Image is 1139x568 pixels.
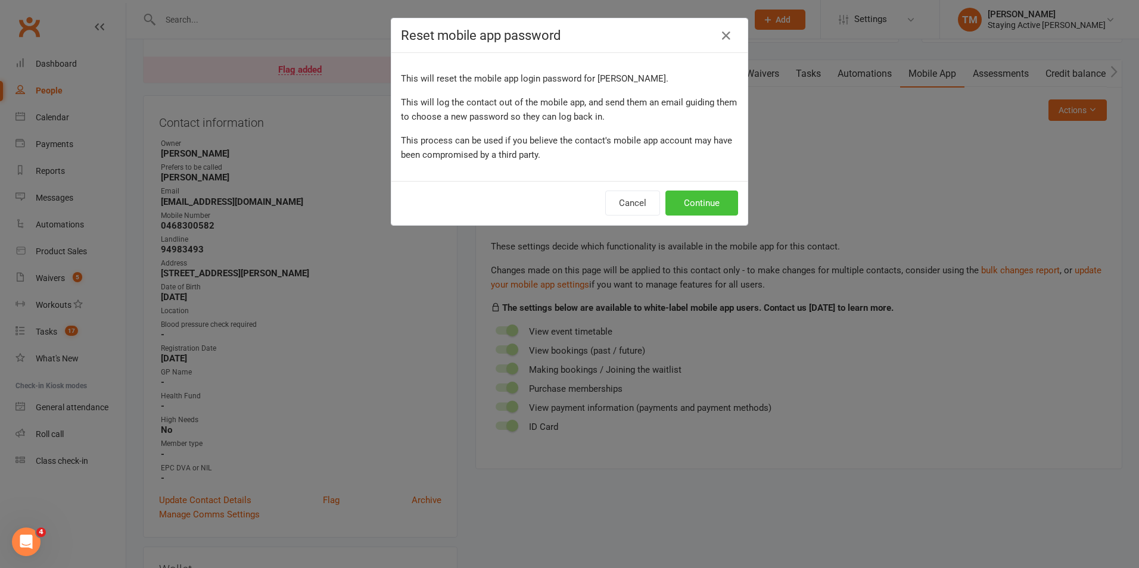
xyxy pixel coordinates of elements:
button: Continue [665,191,738,216]
span: 4 [36,528,46,537]
iframe: Intercom live chat [12,528,41,556]
span: This will log the contact out of the mobile app, and send them an email guiding them to choose a ... [401,97,737,122]
span: This will reset the mobile app login password for [PERSON_NAME]. [401,73,668,84]
span: This process can be used if you believe the contact's mobile app account may have been compromise... [401,135,732,160]
button: Close [717,26,736,45]
h4: Reset mobile app password [401,28,738,43]
button: Cancel [605,191,660,216]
